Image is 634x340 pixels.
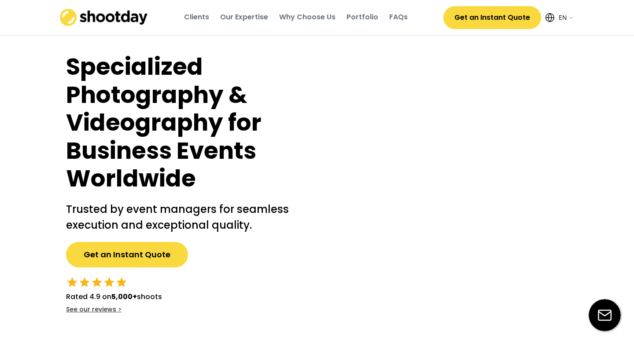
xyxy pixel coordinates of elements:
[220,12,268,22] div: Our Expertise
[546,13,554,22] img: Icon%20feather-globe%20%281%29.svg
[66,292,162,302] div: Rated 4.9 on shoots
[66,242,188,267] button: Get an Instant Quote
[66,276,78,289] button: star
[66,201,299,233] h2: Trusted by event managers for seamless execution and exceptional quality.
[184,12,209,22] div: Clients
[103,276,115,289] button: star
[443,6,541,29] button: Get an Instant Quote
[115,276,128,289] button: star
[91,276,103,289] button: star
[66,305,122,314] div: See our reviews >
[78,276,91,289] button: star
[279,12,335,22] div: Why Choose Us
[60,9,148,26] img: shootday_logo.png
[346,12,378,22] div: Portfolio
[111,292,137,302] strong: 5,000+
[589,299,621,331] img: email-icon%20%281%29.svg
[66,53,299,193] h1: Specialized Photography & Videography for Business Events Worldwide
[389,12,408,22] div: FAQs
[317,53,581,304] img: yH5BAEAAAAALAAAAAABAAEAAAIBRAA7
